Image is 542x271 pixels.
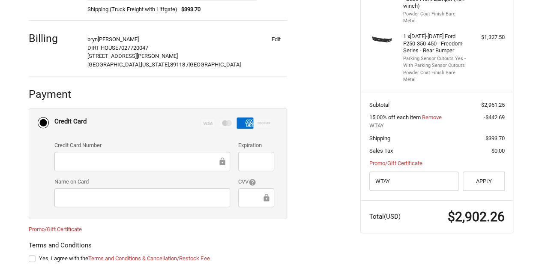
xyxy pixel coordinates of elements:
legend: Terms and Conditions [29,241,92,254]
input: Gift Certificate or Coupon Code [369,172,459,191]
span: 7027720047 [118,45,148,51]
a: Terms and Conditions & Cancellation/Restock Fee [88,255,210,262]
span: DIRT HOUSE [87,45,118,51]
span: $393.70 [177,5,201,14]
span: WTAY [369,121,505,130]
a: Remove [422,114,442,120]
span: Shipping [369,135,390,142]
span: Shipping (Truck Freight with Liftgate) [87,5,177,14]
div: Credit Card [54,114,87,129]
label: Credit Card Number [54,141,230,150]
li: Parking Sensor Cutouts Yes - With Parking Sensor Cutouts [403,55,469,69]
span: 15.00% off each item [369,114,422,120]
span: -$442.69 [484,114,505,120]
span: $2,951.25 [481,102,505,108]
button: Apply [463,172,505,191]
button: Edit [265,33,287,45]
a: Promo/Gift Certificate [29,226,82,232]
span: [PERSON_NAME] [98,36,139,42]
span: Subtotal [369,102,389,108]
li: Powder Coat Finish Bare Metal [403,11,469,25]
span: 89118 / [170,61,189,68]
label: Expiration [238,141,274,150]
span: Yes, I agree with the [39,255,210,262]
span: Sales Tax [369,148,393,154]
h2: Billing [29,32,79,45]
span: Total (USD) [369,213,401,220]
span: $393.70 [485,135,505,142]
a: Promo/Gift Certificate [369,160,422,166]
li: Powder Coat Finish Bare Metal [403,69,469,84]
label: CVV [238,178,274,186]
span: [US_STATE], [141,61,170,68]
span: $0.00 [491,148,505,154]
span: [STREET_ADDRESS][PERSON_NAME] [87,53,178,59]
span: [GEOGRAPHIC_DATA] [189,61,241,68]
h4: 1 x [DATE]-[DATE] Ford F250-350-450 - Freedom Series - Rear Bumper [403,33,469,54]
label: Name on Card [54,178,230,186]
span: $2,902.26 [448,209,505,224]
span: [GEOGRAPHIC_DATA], [87,61,141,68]
span: bryn [87,36,98,42]
div: $1,327.50 [471,33,505,42]
h2: Payment [29,87,79,101]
